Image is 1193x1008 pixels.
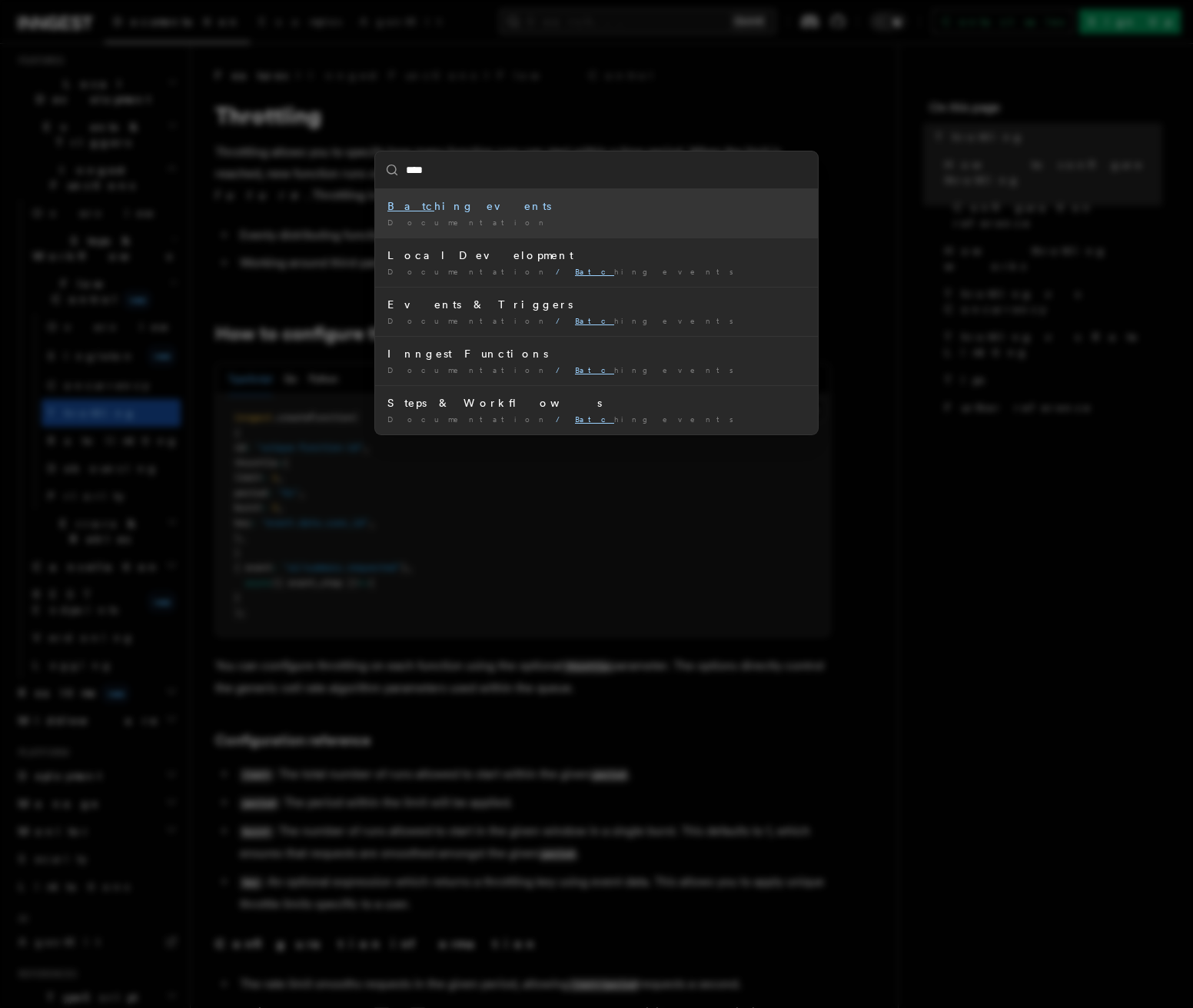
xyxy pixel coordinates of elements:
[575,316,614,325] mark: Batc
[387,200,434,212] mark: Batc
[575,365,743,374] span: hing events
[387,198,806,214] div: hing events
[387,218,550,227] span: Documentation
[387,316,550,325] span: Documentation
[387,346,806,361] div: Inngest Functions
[387,267,550,276] span: Documentation
[556,316,569,325] span: /
[387,414,550,424] span: Documentation
[575,365,614,374] mark: Batc
[575,414,743,424] span: hing events
[556,414,569,424] span: /
[575,316,743,325] span: hing events
[387,395,806,411] div: Steps & Workflows
[575,267,743,276] span: hing events
[575,414,614,424] mark: Batc
[556,267,569,276] span: /
[575,267,614,276] mark: Batc
[556,365,569,374] span: /
[387,365,550,374] span: Documentation
[387,297,806,312] div: Events & Triggers
[387,248,806,263] div: Local Development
